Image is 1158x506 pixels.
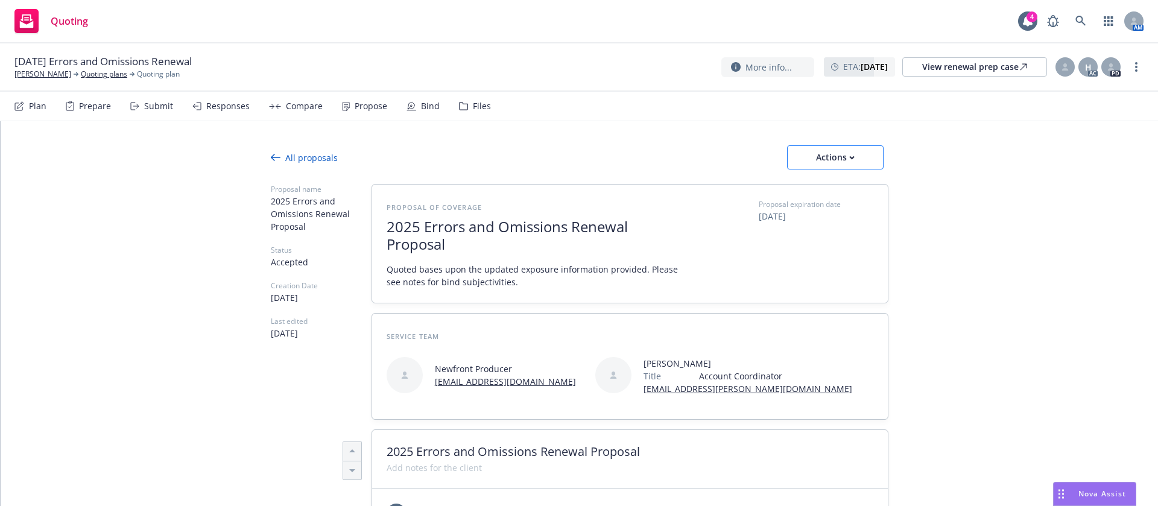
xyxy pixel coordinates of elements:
span: Accepted [271,256,372,268]
div: Submit [144,101,173,111]
div: Plan [29,101,46,111]
span: [DATE] [759,210,873,223]
div: 4 [1027,11,1037,22]
span: Quoting plan [137,69,180,80]
button: More info... [721,57,814,77]
div: Bind [421,101,440,111]
button: Nova Assist [1053,482,1136,506]
span: [DATE] [271,327,372,340]
a: more [1129,60,1144,74]
span: Proposal name [271,184,372,195]
span: [DATE] [271,291,372,304]
a: [PERSON_NAME] [14,69,71,80]
span: Nova Assist [1078,489,1126,499]
span: 2025 Errors and Omissions Renewal Proposal [387,218,682,253]
span: Service Team [387,332,439,341]
a: Quoting [10,4,93,38]
span: [DATE] Errors and Omissions Renewal [14,54,192,69]
a: Report a Bug [1041,9,1065,33]
a: Switch app [1096,9,1121,33]
div: Compare [286,101,323,111]
span: Proposal expiration date [759,199,841,210]
a: Search [1069,9,1093,33]
span: Proposal of coverage [387,203,482,212]
span: Title [644,370,661,382]
span: 2025 Errors and Omissions Renewal Proposal [271,195,372,233]
div: Propose [355,101,387,111]
div: View renewal prep case [922,58,1027,76]
div: Actions [807,146,864,169]
span: Account Coordinator [699,370,852,382]
div: Prepare [79,101,111,111]
span: [PERSON_NAME] [644,357,852,370]
div: Responses [206,101,250,111]
span: Last edited [271,316,372,327]
strong: [DATE] [861,61,888,72]
span: ETA : [843,60,888,73]
span: Status [271,245,372,256]
a: Quoting plans [81,69,127,80]
span: More info... [745,61,792,74]
div: Files [473,101,491,111]
a: [EMAIL_ADDRESS][PERSON_NAME][DOMAIN_NAME] [644,383,852,394]
div: Drag to move [1054,482,1069,505]
a: [EMAIL_ADDRESS][DOMAIN_NAME] [435,376,576,387]
span: Creation Date [271,280,372,291]
span: 2025 Errors and Omissions Renewal Proposal [387,444,873,459]
span: H [1085,61,1092,74]
span: Newfront Producer [435,362,576,375]
a: View renewal prep case [902,57,1047,77]
button: Actions [787,145,884,169]
span: Quoted bases upon the updated exposure information provided. Please see notes for bind subjectivi... [387,263,682,288]
span: Quoting [51,16,88,26]
div: All proposals [271,151,338,164]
